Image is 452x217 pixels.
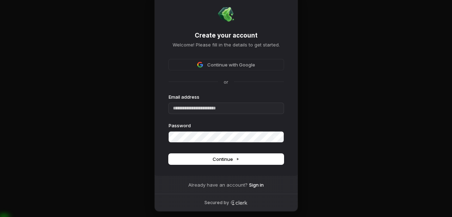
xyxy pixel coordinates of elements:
[268,133,282,141] button: Show password
[169,59,284,70] button: Sign in with GoogleContinue with Google
[249,182,264,188] a: Sign in
[224,79,228,85] p: or
[169,94,199,100] label: Email address
[169,31,284,40] h1: Create your account
[169,41,284,48] p: Welcome! Please fill in the details to get started.
[197,62,203,68] img: Sign in with Google
[218,6,235,23] img: Jello SEO
[169,154,284,164] button: Continue
[169,122,191,129] label: Password
[207,61,255,68] span: Continue with Google
[188,182,248,188] span: Already have an account?
[213,156,239,162] span: Continue
[204,200,229,206] p: Secured by
[230,200,248,205] a: Clerk logo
